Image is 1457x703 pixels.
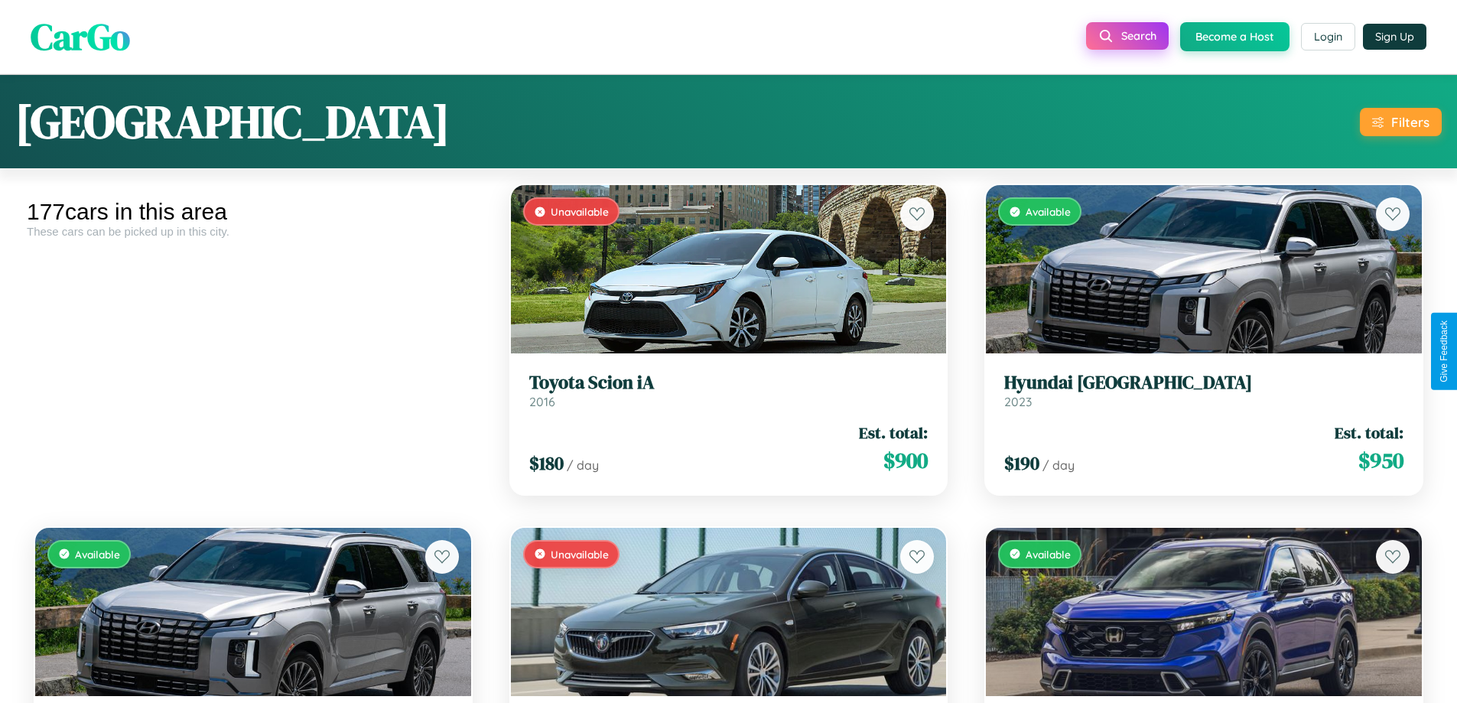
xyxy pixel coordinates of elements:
div: Give Feedback [1439,321,1449,382]
h1: [GEOGRAPHIC_DATA] [15,90,450,153]
a: Toyota Scion iA2016 [529,372,929,409]
button: Search [1086,22,1169,50]
div: 177 cars in this area [27,199,480,225]
div: Filters [1391,114,1429,130]
span: Est. total: [859,421,928,444]
span: Unavailable [551,205,609,218]
span: Available [75,548,120,561]
button: Filters [1360,108,1442,136]
span: Est. total: [1335,421,1403,444]
div: These cars can be picked up in this city. [27,225,480,238]
span: CarGo [31,11,130,62]
a: Hyundai [GEOGRAPHIC_DATA]2023 [1004,372,1403,409]
span: $ 180 [529,451,564,476]
span: Available [1026,548,1071,561]
span: $ 950 [1358,445,1403,476]
span: / day [567,457,599,473]
button: Sign Up [1363,24,1426,50]
h3: Toyota Scion iA [529,372,929,394]
span: 2023 [1004,394,1032,409]
h3: Hyundai [GEOGRAPHIC_DATA] [1004,372,1403,394]
span: Search [1121,29,1156,43]
span: Unavailable [551,548,609,561]
button: Login [1301,23,1355,50]
span: Available [1026,205,1071,218]
button: Become a Host [1180,22,1290,51]
span: $ 900 [883,445,928,476]
span: 2016 [529,394,555,409]
span: $ 190 [1004,451,1039,476]
span: / day [1042,457,1075,473]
